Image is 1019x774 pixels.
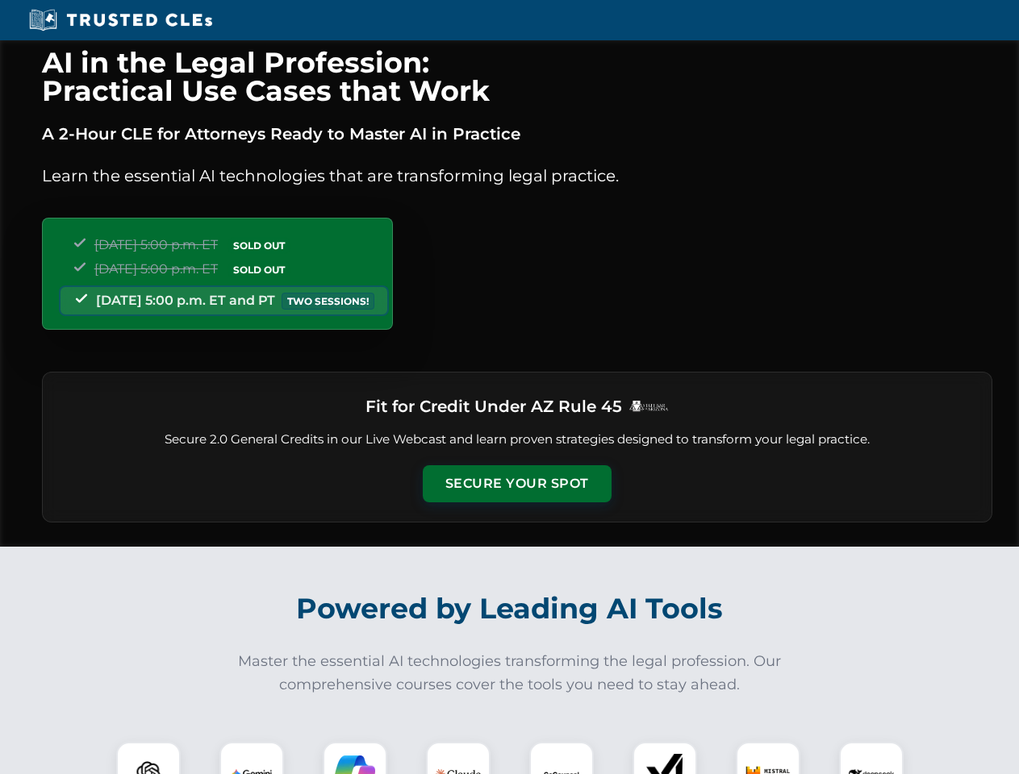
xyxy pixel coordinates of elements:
[365,392,622,421] h3: Fit for Credit Under AZ Rule 45
[42,163,992,189] p: Learn the essential AI technologies that are transforming legal practice.
[94,237,218,252] span: [DATE] 5:00 p.m. ET
[228,261,290,278] span: SOLD OUT
[94,261,218,277] span: [DATE] 5:00 p.m. ET
[24,8,217,32] img: Trusted CLEs
[629,400,669,412] img: Logo
[63,580,957,637] h2: Powered by Leading AI Tools
[228,650,792,697] p: Master the essential AI technologies transforming the legal profession. Our comprehensive courses...
[42,48,992,105] h1: AI in the Legal Profession: Practical Use Cases that Work
[228,237,290,254] span: SOLD OUT
[423,465,612,502] button: Secure Your Spot
[42,121,992,147] p: A 2-Hour CLE for Attorneys Ready to Master AI in Practice
[62,431,972,449] p: Secure 2.0 General Credits in our Live Webcast and learn proven strategies designed to transform ...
